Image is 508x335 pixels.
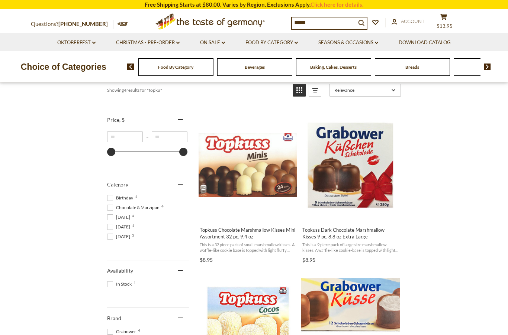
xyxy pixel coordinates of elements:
a: Food By Category [158,64,193,70]
span: $8.95 [200,257,213,263]
a: Oktoberfest [57,39,96,47]
span: Relevance [334,87,389,93]
a: View grid mode [293,84,306,97]
span: [DATE] [107,214,132,221]
p: Questions? [31,19,113,29]
span: $8.95 [302,257,315,263]
span: Account [401,18,425,24]
span: Availability [107,267,133,274]
span: [DATE] [107,224,132,230]
span: 1 [134,281,136,284]
span: This is a 32 piece pack of small marshmallow kisses. A waffle-like cookie base is topped with lig... [200,242,296,253]
button: $13.95 [433,13,455,32]
b: 4 [124,87,126,93]
a: Download Catalog [399,39,451,47]
span: 3 [132,233,134,237]
span: Topkuss Dark Chocolate Marshmallow Kisses 9 pc. 8.8 oz Extra Large [302,227,399,240]
span: Topkuss Chocolate Marshmallow Kisses Mini Assortment 32 pc. 9.4 oz [200,227,296,240]
a: Account [392,17,425,26]
input: Maximum value [152,131,187,142]
span: Brand [107,315,121,321]
a: Click here for details. [311,1,363,8]
img: next arrow [484,64,491,70]
span: $13.95 [437,23,453,29]
span: [DATE] [107,233,132,240]
span: 4 [161,204,164,208]
span: Grabower [107,328,138,335]
span: Chocolate & Marzipan [107,204,162,211]
a: On Sale [200,39,225,47]
input: Minimum value [107,131,143,142]
a: Seasons & Occasions [318,39,378,47]
span: , $ [119,117,125,123]
span: Birthday [107,195,135,201]
a: Breads [405,64,419,70]
div: Showing results for " " [107,84,287,97]
span: 4 [132,214,134,218]
span: 1 [132,224,134,227]
a: View list mode [309,84,321,97]
span: – [143,134,152,140]
span: Price [107,117,125,123]
span: 4 [138,328,140,332]
img: previous arrow [127,64,134,70]
a: Christmas - PRE-ORDER [116,39,180,47]
a: Food By Category [245,39,298,47]
img: Topkuss Dark Chocolate Marshmallow Kisses 9 pc. 8.8 oz Extra Large [301,116,400,215]
a: Topkuss Chocolate Marshmallow Kisses Mini Assortment 32 pc. 9.4 oz [199,110,297,266]
span: This is a 9 piece pack of large size marshmallow kisses. A waffle-like cookie-base is topped with... [302,242,399,253]
a: Beverages [245,64,265,70]
a: Sort options [329,84,401,97]
span: 1 [135,195,137,198]
a: Topkuss Dark Chocolate Marshmallow Kisses 9 pc. 8.8 oz Extra Large [301,110,400,266]
a: Baking, Cakes, Desserts [310,64,357,70]
a: [PHONE_NUMBER] [58,20,108,27]
span: In Stock [107,281,134,287]
span: Category [107,181,128,188]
